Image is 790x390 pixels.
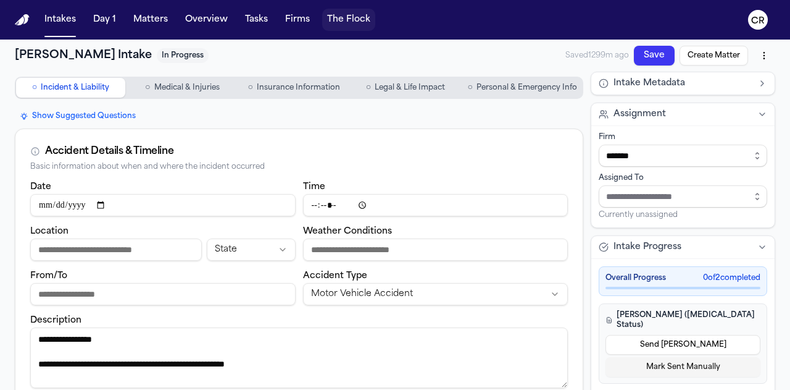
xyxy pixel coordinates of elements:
[303,271,367,281] label: Accident Type
[30,283,296,305] input: From/To destination
[463,78,582,98] button: Go to Personal & Emergency Info
[88,9,121,31] button: Day 1
[154,83,220,93] span: Medical & Injuries
[591,72,775,95] button: Intake Metadata
[634,46,675,66] button: Save
[599,132,767,142] div: Firm
[605,357,760,377] button: Mark Sent Manually
[605,335,760,355] button: Send [PERSON_NAME]
[599,185,767,208] input: Assign to staff member
[468,82,473,94] span: ○
[15,14,30,26] a: Home
[41,83,109,93] span: Incident & Liability
[751,17,765,25] text: CR
[280,9,315,31] button: Firms
[30,316,81,325] label: Description
[30,163,568,172] div: Basic information about when and where the incident occurred
[476,83,577,93] span: Personal & Emergency Info
[613,77,685,90] span: Intake Metadata
[375,83,445,93] span: Legal & Life Impact
[30,194,296,216] input: Incident date
[145,82,150,94] span: ○
[605,273,666,283] span: Overall Progress
[599,145,767,167] input: Select firm
[157,48,209,63] span: In Progress
[39,9,81,31] button: Intakes
[613,108,666,121] span: Assignment
[30,182,51,192] label: Date
[303,227,392,236] label: Weather Conditions
[30,271,67,281] label: From/To
[257,83,340,93] span: Insurance Information
[30,239,202,261] input: Incident location
[753,45,775,67] button: More actions
[45,144,173,159] div: Accident Details & Timeline
[591,103,775,125] button: Assignment
[351,78,460,98] button: Go to Legal & Life Impact
[303,182,325,192] label: Time
[303,239,568,261] input: Weather conditions
[599,173,767,183] div: Assigned To
[366,82,371,94] span: ○
[180,9,233,31] button: Overview
[128,9,173,31] button: Matters
[599,210,678,220] span: Currently unassigned
[128,78,237,98] button: Go to Medical & Injuries
[15,47,152,64] h1: [PERSON_NAME] Intake
[30,328,568,388] textarea: Incident description
[16,78,125,98] button: Go to Incident & Liability
[605,310,760,330] h4: [PERSON_NAME] ([MEDICAL_DATA] Status)
[303,194,568,216] input: Incident time
[240,9,273,31] button: Tasks
[207,239,295,261] button: Incident state
[30,227,69,236] label: Location
[591,236,775,258] button: Intake Progress
[32,82,37,94] span: ○
[680,46,748,66] button: Create Matter
[613,241,681,253] span: Intake Progress
[703,273,760,283] span: 0 of 2 completed
[15,14,30,26] img: Finch Logo
[565,51,629,61] span: Saved 1299m ago
[15,109,141,124] button: Show Suggested Questions
[239,78,349,98] button: Go to Insurance Information
[247,82,252,94] span: ○
[322,9,375,31] button: The Flock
